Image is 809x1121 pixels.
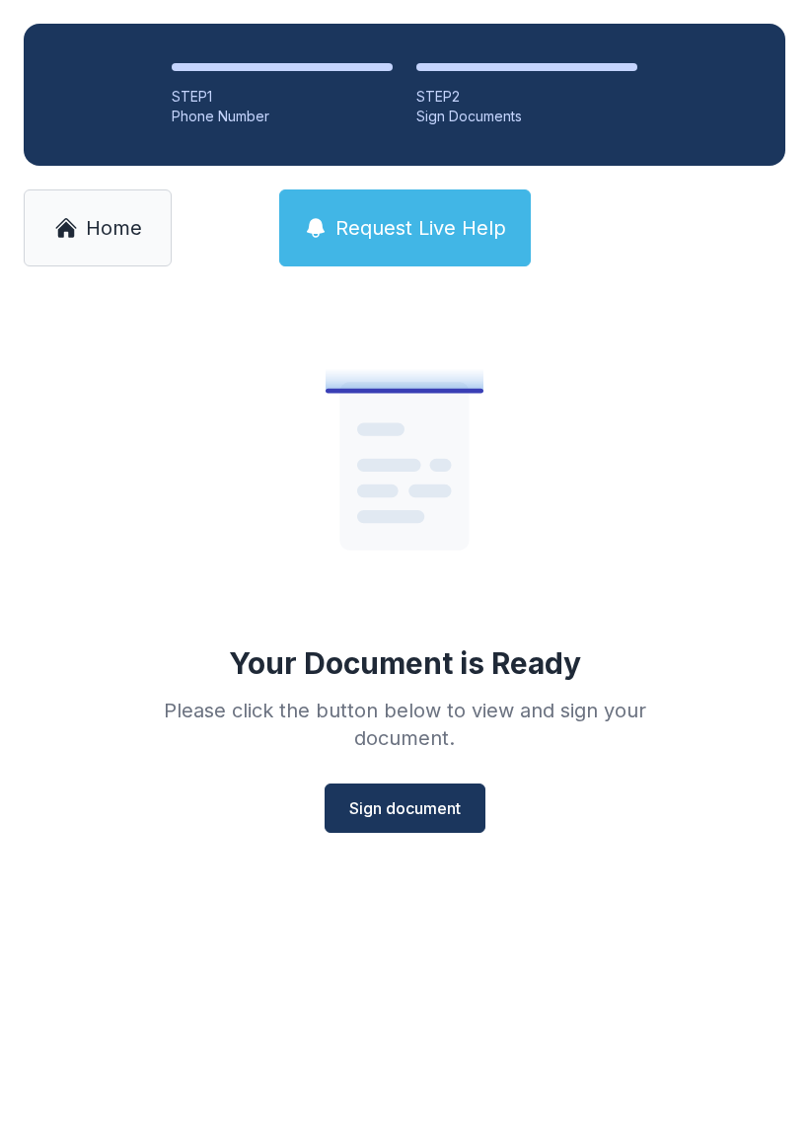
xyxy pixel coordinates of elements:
div: STEP 2 [416,87,637,107]
div: Phone Number [172,107,393,126]
span: Home [86,214,142,242]
span: Request Live Help [335,214,506,242]
span: Sign document [349,796,461,820]
div: Please click the button below to view and sign your document. [120,697,689,752]
div: Your Document is Ready [229,645,581,681]
div: STEP 1 [172,87,393,107]
div: Sign Documents [416,107,637,126]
